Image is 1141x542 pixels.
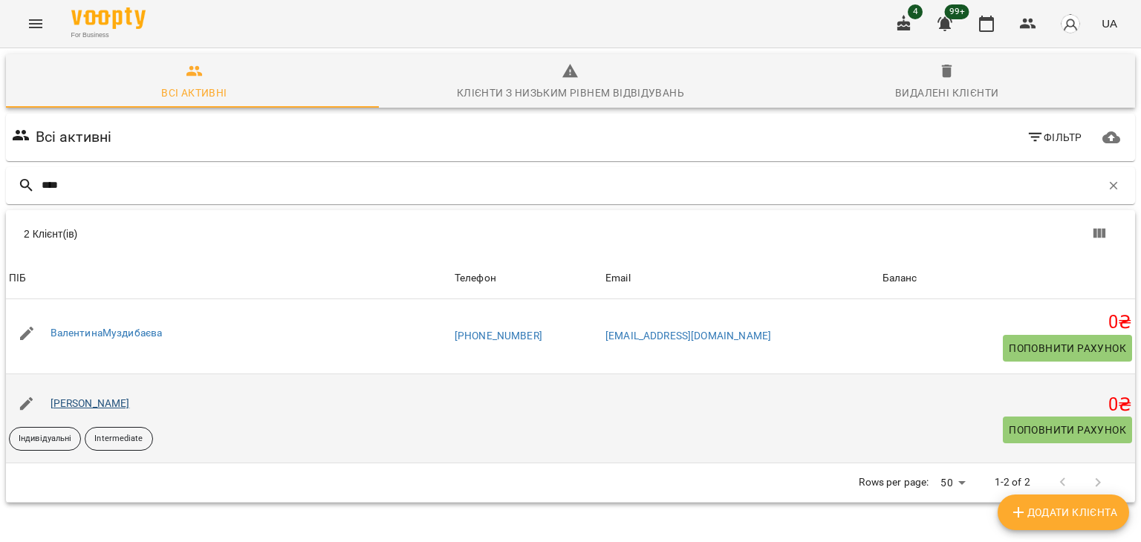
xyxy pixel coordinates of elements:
[24,226,579,241] div: 2 Клієнт(ів)
[1060,13,1081,34] img: avatar_s.png
[605,270,631,287] div: Email
[19,433,71,445] p: Індивідуальні
[71,7,146,29] img: Voopty Logo
[605,270,631,287] div: Sort
[934,472,970,494] div: 50
[1003,335,1132,362] button: Поповнити рахунок
[1021,124,1088,151] button: Фільтр
[85,427,152,451] div: Intermediate
[605,270,877,287] span: Email
[1096,10,1123,37] button: UA
[605,330,771,342] a: [EMAIL_ADDRESS][DOMAIN_NAME]
[882,270,1132,287] span: Баланс
[882,394,1132,417] h5: 0 ₴
[1009,339,1126,357] span: Поповнити рахунок
[882,270,917,287] div: Баланс
[455,270,496,287] div: Sort
[94,433,143,445] p: Intermediate
[998,494,1129,530] button: Додати клієнта
[1027,128,1082,146] span: Фільтр
[455,270,496,287] div: Телефон
[9,270,449,287] span: ПІБ
[9,270,26,287] div: Sort
[882,311,1132,334] h5: 0 ₴
[36,125,112,148] h6: Всі активні
[908,4,923,19] span: 4
[945,4,969,19] span: 99+
[1102,16,1117,31] span: UA
[895,84,998,102] div: Видалені клієнти
[51,397,130,409] a: [PERSON_NAME]
[882,270,917,287] div: Sort
[859,475,929,490] p: Rows per page:
[9,427,81,451] div: Індивідуальні
[457,84,684,102] div: Клієнти з низьким рівнем відвідувань
[6,210,1135,258] div: Table Toolbar
[9,270,26,287] div: ПІБ
[1082,216,1117,252] button: Вигляд колонок
[161,84,227,102] div: Всі активні
[1009,421,1126,439] span: Поповнити рахунок
[51,327,163,339] a: ВалентинаМуздибаєва
[1003,417,1132,443] button: Поповнити рахунок
[455,270,599,287] span: Телефон
[18,6,53,42] button: Menu
[1010,503,1117,521] span: Додати клієнта
[455,330,542,342] a: [PHONE_NUMBER]
[995,475,1030,490] p: 1-2 of 2
[71,30,146,40] span: For Business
